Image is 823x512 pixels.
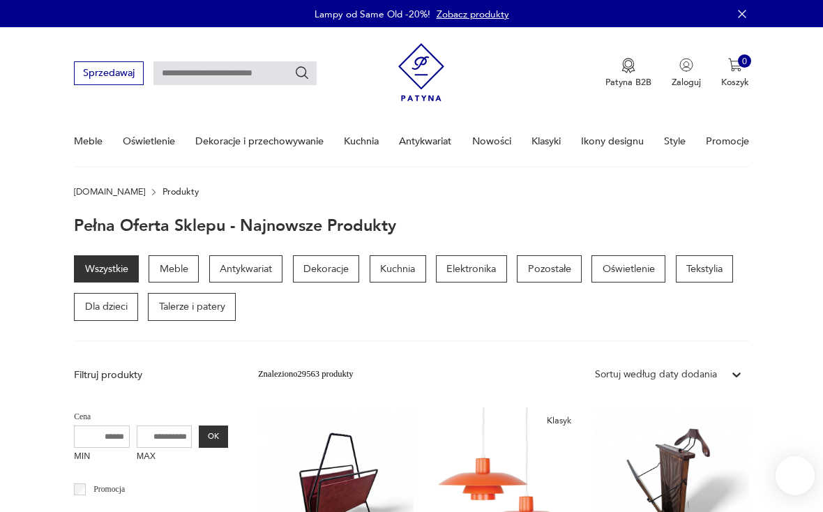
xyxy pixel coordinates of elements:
a: Meble [149,255,199,283]
p: Produkty [163,187,199,197]
label: MAX [137,448,192,467]
p: Cena [74,410,228,424]
a: Meble [74,117,103,165]
button: Zaloguj [672,58,701,89]
div: Znaleziono 29563 produkty [258,368,354,382]
a: Zobacz produkty [437,8,509,21]
p: Koszyk [721,76,749,89]
p: Filtruj produkty [74,368,228,382]
a: Sprzedawaj [74,70,143,78]
button: Patyna B2B [605,58,651,89]
a: Elektronika [436,255,507,283]
p: Promocja [93,483,125,497]
a: Antykwariat [399,117,451,165]
label: MIN [74,448,130,467]
img: Ikona medalu [621,58,635,73]
a: Talerze i patery [148,293,236,321]
p: Zaloguj [672,76,701,89]
a: Oświetlenie [123,117,175,165]
button: 0Koszyk [721,58,749,89]
a: Promocje [706,117,749,165]
a: Wszystkie [74,255,139,283]
div: 0 [738,54,752,68]
a: Dekoracje [293,255,360,283]
div: Sortuj według daty dodania [595,368,717,382]
a: Style [664,117,686,165]
a: Antykwariat [209,255,283,283]
img: Patyna - sklep z meblami i dekoracjami vintage [398,38,445,106]
a: Ikony designu [581,117,644,165]
iframe: Smartsupp widget button [776,456,815,495]
a: Kuchnia [370,255,426,283]
button: Szukaj [294,66,310,81]
a: [DOMAIN_NAME] [74,187,145,197]
a: Klasyki [531,117,561,165]
h1: Pełna oferta sklepu - najnowsze produkty [74,218,396,235]
a: Ikona medaluPatyna B2B [605,58,651,89]
button: OK [199,426,227,448]
img: Ikona koszyka [728,58,742,72]
img: Ikonka użytkownika [679,58,693,72]
a: Kuchnia [344,117,379,165]
button: Sprzedawaj [74,61,143,84]
p: Patyna B2B [605,76,651,89]
a: Pozostałe [517,255,582,283]
a: Tekstylia [676,255,734,283]
p: Lampy od Same Old -20%! [315,8,430,21]
a: Dekoracje i przechowywanie [195,117,324,165]
a: Nowości [472,117,511,165]
a: Oświetlenie [591,255,665,283]
a: Dla dzieci [74,293,138,321]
